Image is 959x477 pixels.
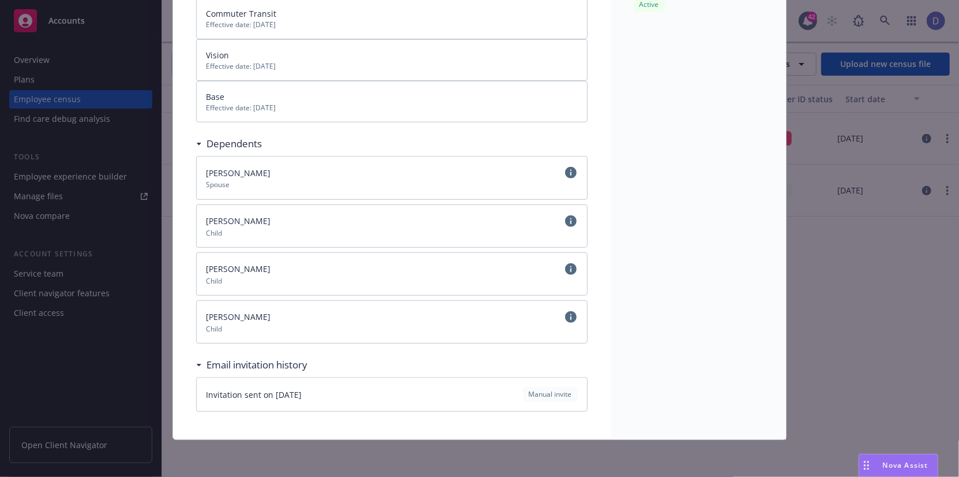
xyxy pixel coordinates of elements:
[206,228,577,238] span: Child
[564,310,578,324] a: circleInformation
[564,166,578,180] a: circleInformation
[206,50,229,61] span: Vision
[564,214,578,228] a: circleInformation
[206,167,270,178] span: [PERSON_NAME]
[206,20,577,29] span: Effective date: [DATE]
[206,389,302,400] span: Invitation sent on [DATE]
[206,311,270,322] span: [PERSON_NAME]
[859,454,938,477] button: Nova Assist
[206,103,577,113] span: Effective date: [DATE]
[883,460,928,470] span: Nova Assist
[523,387,578,401] div: Manual invite
[564,262,578,276] a: circleInformation
[206,263,270,274] span: [PERSON_NAME]
[206,61,577,71] span: Effective date: [DATE]
[206,215,270,226] span: [PERSON_NAME]
[206,180,577,189] span: Spouse
[206,357,307,372] h3: Email invitation history
[196,136,262,151] div: Dependents
[196,357,307,372] div: Email invitation history
[206,91,224,102] span: Base
[206,136,262,151] h3: Dependents
[206,8,276,19] span: Commuter Transit
[206,276,577,286] span: Child
[206,324,577,334] span: Child
[859,454,874,476] div: Drag to move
